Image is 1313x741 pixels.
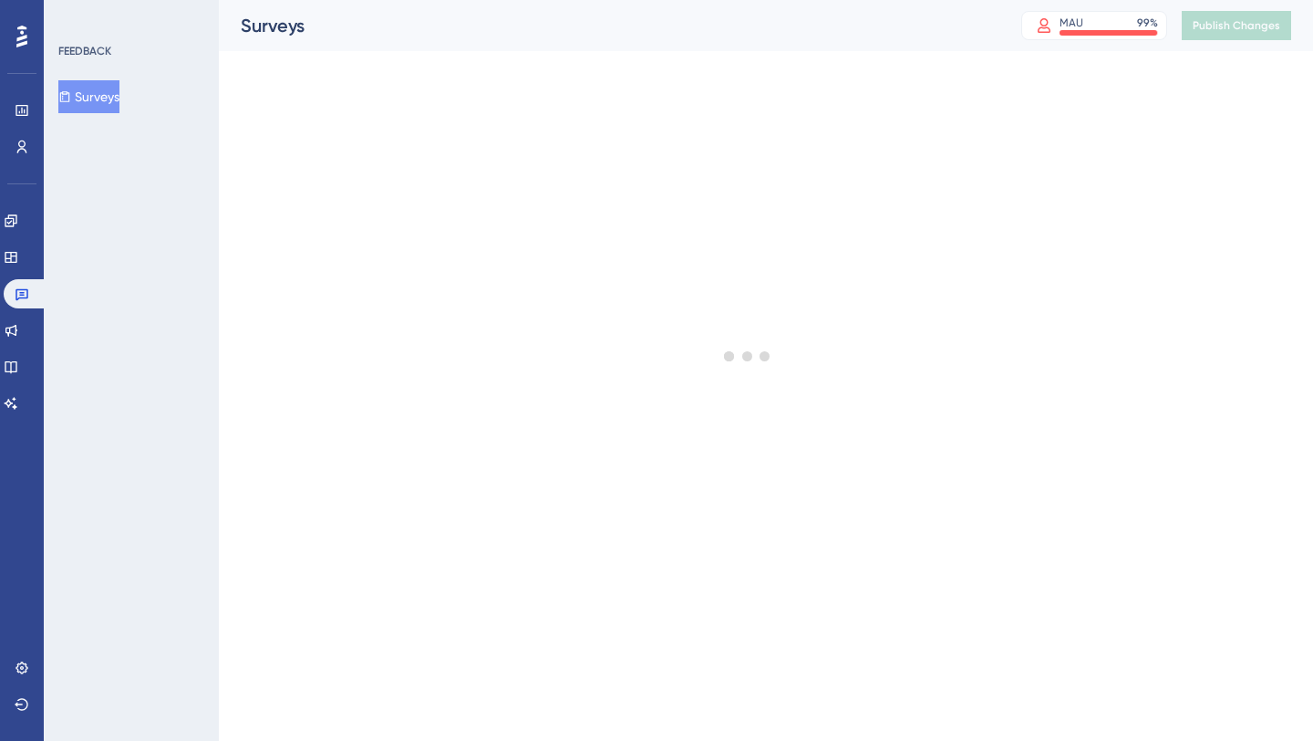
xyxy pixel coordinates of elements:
[241,13,976,38] div: Surveys
[1193,18,1280,33] span: Publish Changes
[1060,16,1083,30] div: MAU
[1182,11,1291,40] button: Publish Changes
[58,44,111,58] div: FEEDBACK
[58,80,119,113] button: Surveys
[1137,16,1158,30] div: 99 %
